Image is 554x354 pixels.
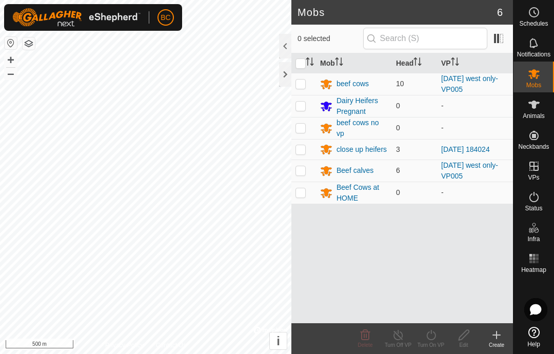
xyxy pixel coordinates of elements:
[519,21,548,27] span: Schedules
[358,342,373,348] span: Delete
[392,53,437,73] th: Head
[396,166,400,174] span: 6
[526,82,541,88] span: Mobs
[527,236,540,242] span: Infra
[513,323,554,351] a: Help
[447,341,480,349] div: Edit
[437,95,513,117] td: -
[437,117,513,139] td: -
[517,51,550,57] span: Notifications
[382,341,414,349] div: Turn Off VP
[451,59,459,67] p-sorticon: Activate to sort
[5,37,17,49] button: Reset Map
[5,54,17,66] button: +
[5,67,17,80] button: –
[527,341,540,347] span: Help
[437,53,513,73] th: VP
[156,341,186,350] a: Contact Us
[497,5,503,20] span: 6
[521,267,546,273] span: Heatmap
[12,8,141,27] img: Gallagher Logo
[396,102,400,110] span: 0
[161,12,170,23] span: BC
[441,145,490,153] a: [DATE] 184024
[525,205,542,211] span: Status
[298,33,363,44] span: 0 selected
[270,332,287,349] button: i
[396,124,400,132] span: 0
[316,53,392,73] th: Mob
[337,182,388,204] div: Beef Cows at HOME
[363,28,487,49] input: Search (S)
[480,341,513,349] div: Create
[306,59,314,67] p-sorticon: Activate to sort
[105,341,144,350] a: Privacy Policy
[413,59,422,67] p-sorticon: Activate to sort
[518,144,549,150] span: Neckbands
[337,117,388,139] div: beef cows no vp
[298,6,497,18] h2: Mobs
[396,145,400,153] span: 3
[396,188,400,196] span: 0
[337,144,387,155] div: close up heifers
[396,80,404,88] span: 10
[441,74,498,93] a: [DATE] west only-VP005
[23,37,35,50] button: Map Layers
[337,95,388,117] div: Dairy Heifers Pregnant
[337,78,369,89] div: beef cows
[528,174,539,181] span: VPs
[337,165,373,176] div: Beef calves
[437,182,513,204] td: -
[414,341,447,349] div: Turn On VP
[335,59,343,67] p-sorticon: Activate to sort
[441,161,498,180] a: [DATE] west only-VP005
[276,334,280,348] span: i
[523,113,545,119] span: Animals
